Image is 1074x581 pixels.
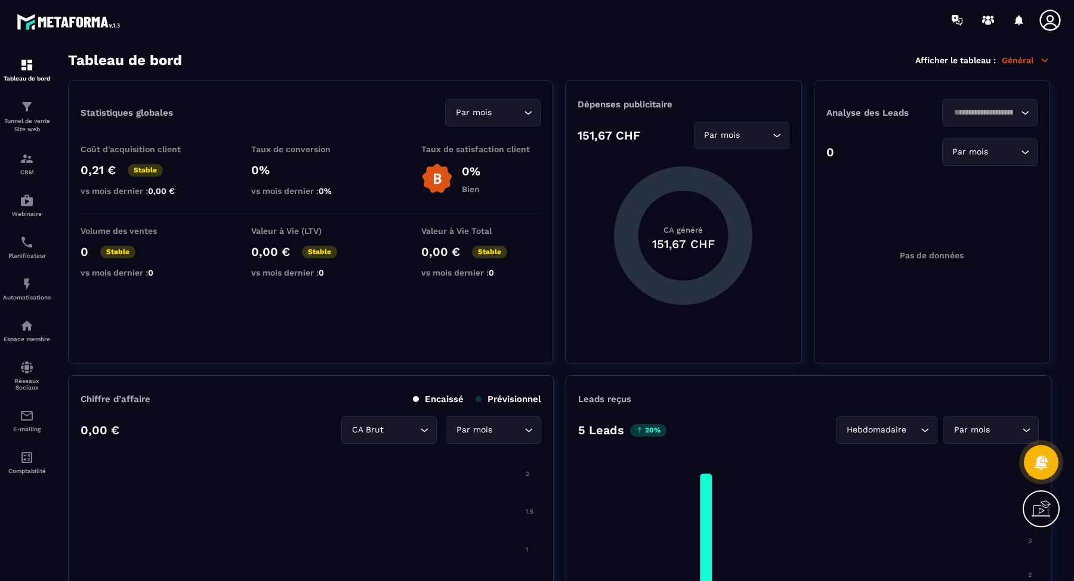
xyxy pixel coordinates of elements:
p: Planificateur [3,252,51,259]
p: Réseaux Sociaux [3,378,51,391]
p: Taux de satisfaction client [421,144,541,154]
a: formationformationTunnel de vente Site web [3,91,51,143]
p: Stable [100,246,135,258]
div: Search for option [942,99,1038,126]
p: 0% [462,164,480,178]
a: schedulerschedulerPlanificateur [3,226,51,268]
div: Search for option [943,416,1039,444]
p: vs mois dernier : [251,268,371,277]
span: Par mois [453,106,494,119]
p: Volume des ventes [81,226,200,236]
span: 0,00 € [148,186,175,196]
img: automations [20,193,34,208]
img: logo [17,11,124,33]
input: Search for option [909,424,918,437]
p: 151,67 CHF [578,128,640,143]
p: Stable [128,164,163,177]
p: Dépenses publicitaire [578,99,789,110]
p: Pas de données [900,251,964,260]
input: Search for option [743,129,770,142]
p: Valeur à Vie Total [421,226,541,236]
span: CA Brut [349,424,386,437]
p: 5 Leads [578,423,624,437]
p: Comptabilité [3,468,51,474]
input: Search for option [991,146,1018,159]
p: Encaissé [413,394,464,404]
span: Par mois [702,129,743,142]
tspan: 1.5 [526,508,533,515]
input: Search for option [992,424,1019,437]
p: 0,00 € [81,423,119,437]
p: 0% [251,163,371,177]
p: Espace membre [3,336,51,342]
div: Search for option [694,122,789,149]
p: vs mois dernier : [81,186,200,196]
p: Taux de conversion [251,144,371,154]
p: Chiffre d’affaire [81,394,150,404]
a: automationsautomationsEspace membre [3,310,51,351]
p: Stable [302,246,337,258]
tspan: 2 [1028,571,1032,579]
div: Search for option [445,99,541,126]
p: Général [1002,55,1050,66]
img: email [20,409,34,423]
p: E-mailing [3,426,51,432]
p: Afficher le tableau : [915,55,996,65]
p: vs mois dernier : [421,268,541,277]
span: 0 [148,268,153,277]
p: Analyse des Leads [826,107,932,118]
input: Search for option [386,424,417,437]
a: accountantaccountantComptabilité [3,441,51,483]
div: Search for option [942,138,1038,166]
a: automationsautomationsWebinaire [3,184,51,226]
p: Bien [462,184,480,194]
img: formation [20,152,34,166]
tspan: 2 [526,470,529,478]
span: Par mois [453,424,495,437]
p: 0,00 € [421,245,460,259]
input: Search for option [494,106,521,119]
p: 0 [826,145,834,159]
a: automationsautomationsAutomatisations [3,268,51,310]
p: Leads reçus [578,394,631,404]
tspan: 1 [526,546,528,554]
div: Search for option [836,416,937,444]
span: Par mois [951,424,992,437]
p: CRM [3,169,51,175]
p: Tunnel de vente Site web [3,117,51,134]
span: Par mois [950,146,991,159]
span: 0 [319,268,324,277]
p: Statistiques globales [81,107,173,118]
p: 0,21 € [81,163,116,177]
h3: Tableau de bord [68,52,182,69]
div: Search for option [446,416,541,444]
span: 0% [319,186,332,196]
div: Search for option [341,416,437,444]
img: automations [20,277,34,291]
input: Search for option [495,424,521,437]
p: Tableau de bord [3,75,51,82]
p: Webinaire [3,211,51,217]
p: Automatisations [3,294,51,301]
a: formationformationTableau de bord [3,49,51,91]
img: social-network [20,360,34,375]
img: formation [20,100,34,114]
p: Stable [472,246,507,258]
p: vs mois dernier : [81,268,200,277]
a: emailemailE-mailing [3,400,51,441]
img: formation [20,58,34,72]
img: b-badge-o.b3b20ee6.svg [421,163,453,194]
p: 0 [81,245,88,259]
p: 0,00 € [251,245,290,259]
span: Hebdomadaire [844,424,909,437]
input: Search for option [950,106,1018,119]
img: scheduler [20,235,34,249]
tspan: 3 [1028,537,1032,545]
p: vs mois dernier : [251,186,371,196]
p: 20% [630,424,666,437]
p: Prévisionnel [476,394,541,404]
p: Coût d'acquisition client [81,144,200,154]
p: Valeur à Vie (LTV) [251,226,371,236]
a: social-networksocial-networkRéseaux Sociaux [3,351,51,400]
span: 0 [489,268,494,277]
